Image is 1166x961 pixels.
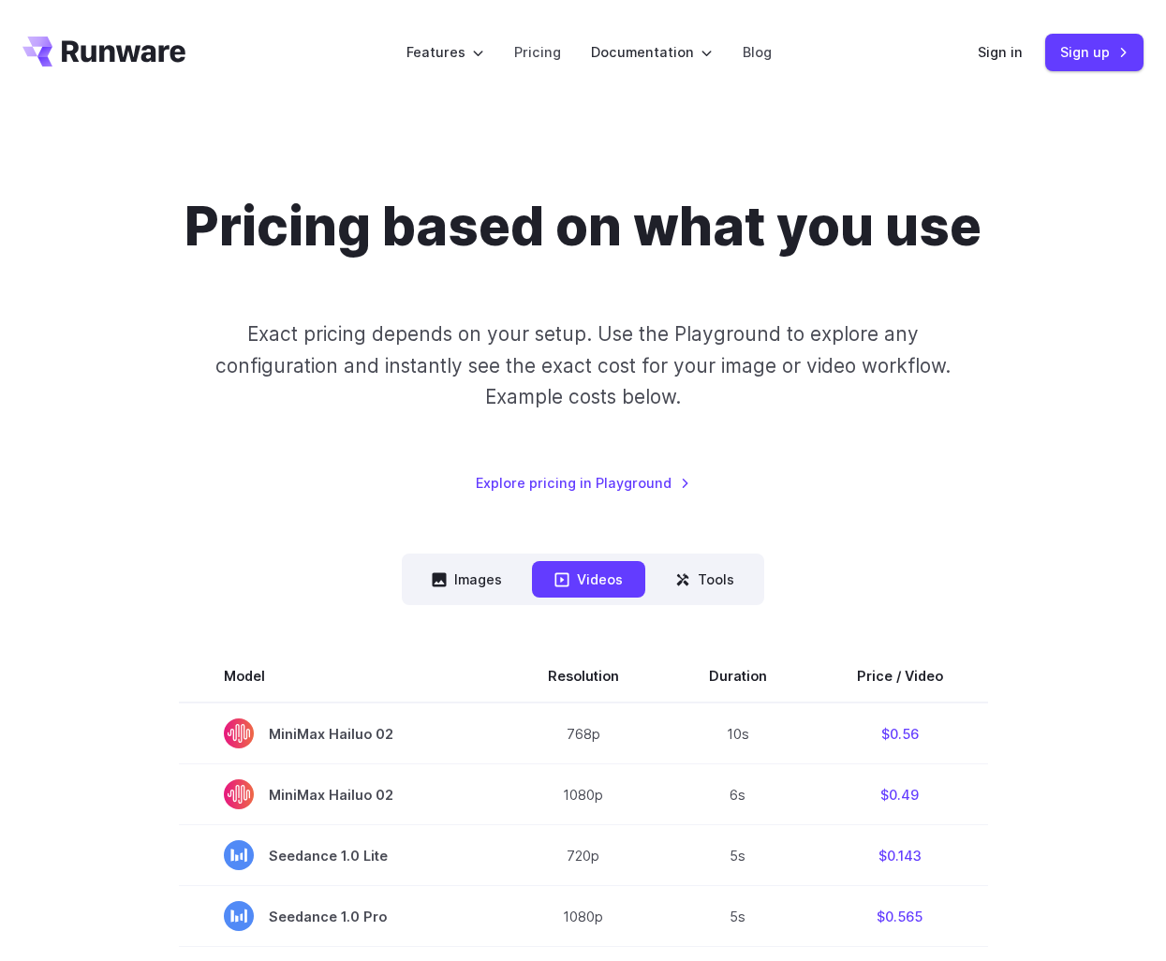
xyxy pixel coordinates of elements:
td: 1080p [503,764,664,825]
a: Pricing [514,41,561,63]
td: $0.49 [812,764,988,825]
a: Blog [743,41,772,63]
label: Features [406,41,484,63]
label: Documentation [591,41,713,63]
th: Resolution [503,650,664,702]
button: Videos [532,561,645,598]
span: Seedance 1.0 Lite [224,840,458,870]
th: Price / Video [812,650,988,702]
a: Explore pricing in Playground [476,472,690,494]
button: Tools [653,561,757,598]
td: 1080p [503,886,664,947]
span: MiniMax Hailuo 02 [224,779,458,809]
button: Images [409,561,524,598]
td: $0.56 [812,702,988,764]
a: Sign up [1045,34,1144,70]
td: 6s [664,764,812,825]
h1: Pricing based on what you use [184,195,982,259]
td: 768p [503,702,664,764]
td: 720p [503,825,664,886]
a: Go to / [22,37,185,67]
p: Exact pricing depends on your setup. Use the Playground to explore any configuration and instantl... [191,318,976,412]
span: MiniMax Hailuo 02 [224,718,458,748]
td: $0.565 [812,886,988,947]
td: $0.143 [812,825,988,886]
span: Seedance 1.0 Pro [224,901,458,931]
th: Duration [664,650,812,702]
td: 5s [664,825,812,886]
a: Sign in [978,41,1023,63]
td: 10s [664,702,812,764]
td: 5s [664,886,812,947]
th: Model [179,650,503,702]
